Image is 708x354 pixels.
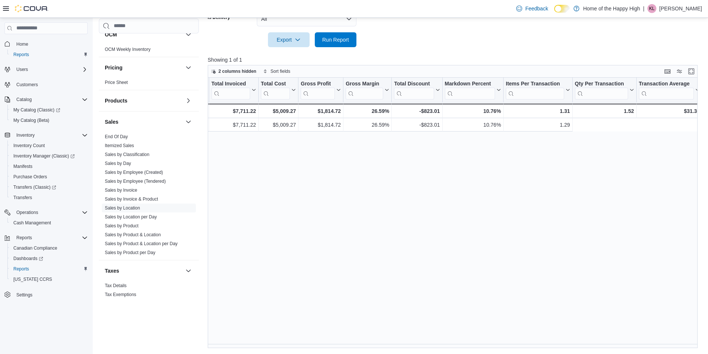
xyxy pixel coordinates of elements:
span: Catalog [13,95,88,104]
a: Sales by Classification [105,152,149,157]
a: Sales by Invoice [105,188,137,193]
span: My Catalog (Beta) [13,117,49,123]
span: Inventory Count [13,143,45,149]
button: My Catalog (Beta) [7,115,91,126]
span: Reports [16,235,32,241]
span: Tax Exemptions [105,292,136,298]
span: Inventory Manager (Classic) [10,152,88,160]
button: Users [13,65,31,74]
a: Sales by Product & Location [105,232,161,237]
a: End Of Day [105,134,128,139]
a: Tax Details [105,283,127,288]
span: Transfers (Classic) [10,183,88,192]
div: -$823.01 [394,107,440,116]
span: Dashboards [10,254,88,263]
span: Sales by Location [105,205,140,211]
span: Settings [16,292,32,298]
a: Settings [13,290,35,299]
span: Canadian Compliance [10,244,88,253]
button: OCM [105,31,182,38]
a: Inventory Manager (Classic) [10,152,78,160]
nav: Complex example [4,36,88,319]
span: Sales by Invoice & Product [105,196,158,202]
div: Sales [99,132,199,260]
a: Sales by Invoice & Product [105,197,158,202]
span: Home [13,39,88,49]
a: Manifests [10,162,35,171]
a: Sales by Employee (Tendered) [105,179,166,184]
button: Customers [1,79,91,90]
button: Taxes [184,266,193,275]
a: Sales by Employee (Created) [105,170,163,175]
button: Reports [7,49,91,60]
button: Pricing [105,64,182,71]
a: Dashboards [10,254,46,263]
div: $7,711.22 [211,107,256,116]
div: 1.31 [506,107,570,116]
span: Sales by Product & Location per Day [105,241,178,247]
button: Settings [1,289,91,300]
span: My Catalog (Beta) [10,116,88,125]
span: Customers [16,82,38,88]
span: Purchase Orders [10,172,88,181]
button: Transfers [7,192,91,203]
div: $1,814.72 [301,107,341,116]
button: Export [268,32,310,47]
button: OCM [184,30,193,39]
span: Sales by Employee (Tendered) [105,178,166,184]
button: Canadian Compliance [7,243,91,253]
span: Purchase Orders [13,174,47,180]
div: $5,009.27 [261,107,296,116]
span: Sales by Day [105,160,131,166]
span: [US_STATE] CCRS [13,276,52,282]
a: Sales by Product & Location per Day [105,241,178,246]
input: Dark Mode [554,5,570,13]
button: Reports [7,264,91,274]
a: Home [13,40,31,49]
a: Sales by Product [105,223,139,228]
button: [US_STATE] CCRS [7,274,91,285]
span: Sort fields [271,68,290,74]
span: Reports [13,266,29,272]
span: Itemized Sales [105,143,134,149]
button: Manifests [7,161,91,172]
div: Pricing [99,78,199,90]
button: Cash Management [7,218,91,228]
span: Reports [13,52,29,58]
a: Dashboards [7,253,91,264]
span: Home [16,41,28,47]
a: Inventory Count [10,141,48,150]
button: Catalog [13,95,35,104]
div: Kiera Laughton [647,4,656,13]
div: OCM [99,45,199,57]
span: Inventory [13,131,88,140]
span: Catalog [16,97,32,103]
a: Canadian Compliance [10,244,60,253]
div: 1.52 [575,107,634,116]
a: Cash Management [10,218,54,227]
span: Canadian Compliance [13,245,57,251]
a: Sales by Location per Day [105,214,157,220]
button: Keyboard shortcuts [663,67,672,76]
img: Cova [15,5,48,12]
p: | [643,4,644,13]
span: Manifests [13,163,32,169]
h3: Pricing [105,64,122,71]
a: Sales by Day [105,161,131,166]
a: My Catalog (Classic) [10,105,63,114]
span: Reports [13,233,88,242]
h3: Sales [105,118,119,126]
span: Inventory Manager (Classic) [13,153,75,159]
button: Taxes [105,267,182,275]
a: Customers [13,80,41,89]
button: Users [1,64,91,75]
button: Home [1,39,91,49]
button: Catalog [1,94,91,105]
button: Reports [1,233,91,243]
span: Sales by Product per Day [105,250,155,256]
span: Dashboards [13,256,43,262]
a: Reports [10,50,32,59]
span: OCM Weekly Inventory [105,46,151,52]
